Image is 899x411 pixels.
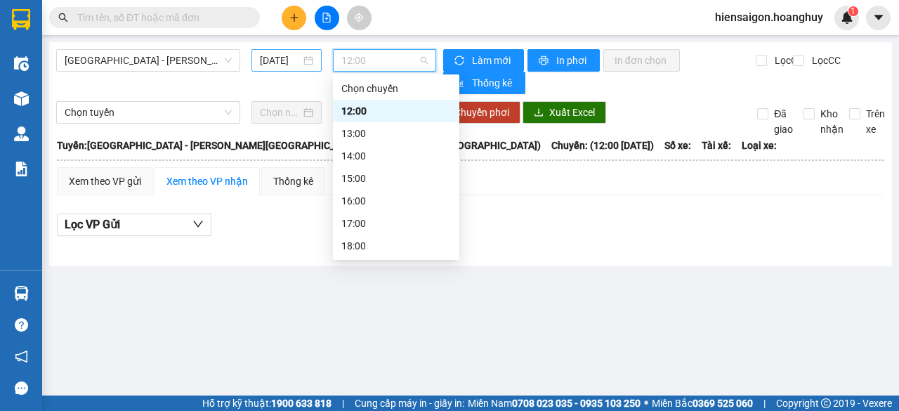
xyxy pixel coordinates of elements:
[341,81,451,96] div: Chọn chuyến
[14,56,29,71] img: warehouse-icon
[815,106,849,137] span: Kho nhận
[192,218,204,230] span: down
[15,381,28,395] span: message
[69,174,141,189] div: Xem theo VP gửi
[273,174,313,189] div: Thống kê
[282,6,306,30] button: plus
[341,171,451,186] div: 15:00
[58,13,68,22] span: search
[603,49,680,72] button: In đơn chọn
[260,105,301,120] input: Chọn ngày
[851,6,855,16] span: 1
[443,72,525,94] button: bar-chartThống kê
[664,138,691,153] span: Số xe:
[341,238,451,254] div: 18:00
[472,53,513,68] span: Làm mới
[57,214,211,236] button: Lọc VP Gửi
[556,53,589,68] span: In phơi
[14,126,29,141] img: warehouse-icon
[512,398,641,409] strong: 0708 023 035 - 0935 103 250
[693,398,753,409] strong: 0369 525 060
[12,9,30,30] img: logo-vxr
[77,10,243,25] input: Tìm tên, số ĐT hoặc mã đơn
[342,396,344,411] span: |
[848,6,858,16] sup: 1
[347,6,372,30] button: aim
[763,396,766,411] span: |
[539,56,551,67] span: printer
[14,162,29,176] img: solution-icon
[454,78,466,89] span: bar-chart
[341,103,451,119] div: 12:00
[355,396,464,411] span: Cung cấp máy in - giấy in:
[354,13,364,22] span: aim
[468,396,641,411] span: Miền Nam
[341,148,451,164] div: 14:00
[454,56,466,67] span: sync
[866,6,891,30] button: caret-down
[472,75,514,91] span: Thống kê
[57,140,541,151] b: Tuyến: [GEOGRAPHIC_DATA] - [PERSON_NAME][GEOGRAPHIC_DATA][PERSON_NAME] ([GEOGRAPHIC_DATA])
[260,53,301,68] input: 14/08/2025
[704,8,834,26] span: hiensaigon.hoanghuy
[769,53,806,68] span: Lọc CR
[341,50,427,71] span: 12:00
[443,49,524,72] button: syncLàm mới
[14,91,29,106] img: warehouse-icon
[768,106,799,137] span: Đã giao
[202,396,332,411] span: Hỗ trợ kỹ thuật:
[523,101,606,124] button: downloadXuất Excel
[333,77,459,100] div: Chọn chuyến
[14,286,29,301] img: warehouse-icon
[702,138,731,153] span: Tài xế:
[841,11,853,24] img: icon-new-feature
[860,106,891,137] span: Trên xe
[652,396,753,411] span: Miền Bắc
[15,318,28,332] span: question-circle
[443,101,520,124] button: Chuyển phơi
[527,49,600,72] button: printerIn phơi
[341,193,451,209] div: 16:00
[65,216,120,233] span: Lọc VP Gửi
[65,102,232,123] span: Chọn tuyến
[289,13,299,22] span: plus
[551,138,654,153] span: Chuyến: (12:00 [DATE])
[166,174,248,189] div: Xem theo VP nhận
[742,138,777,153] span: Loại xe:
[322,13,332,22] span: file-add
[806,53,843,68] span: Lọc CC
[341,126,451,141] div: 13:00
[341,216,451,231] div: 17:00
[271,398,332,409] strong: 1900 633 818
[821,398,831,408] span: copyright
[872,11,885,24] span: caret-down
[315,6,339,30] button: file-add
[15,350,28,363] span: notification
[65,50,232,71] span: Sài Gòn - Quảng Ngãi (Hàng Hoá)
[644,400,648,406] span: ⚪️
